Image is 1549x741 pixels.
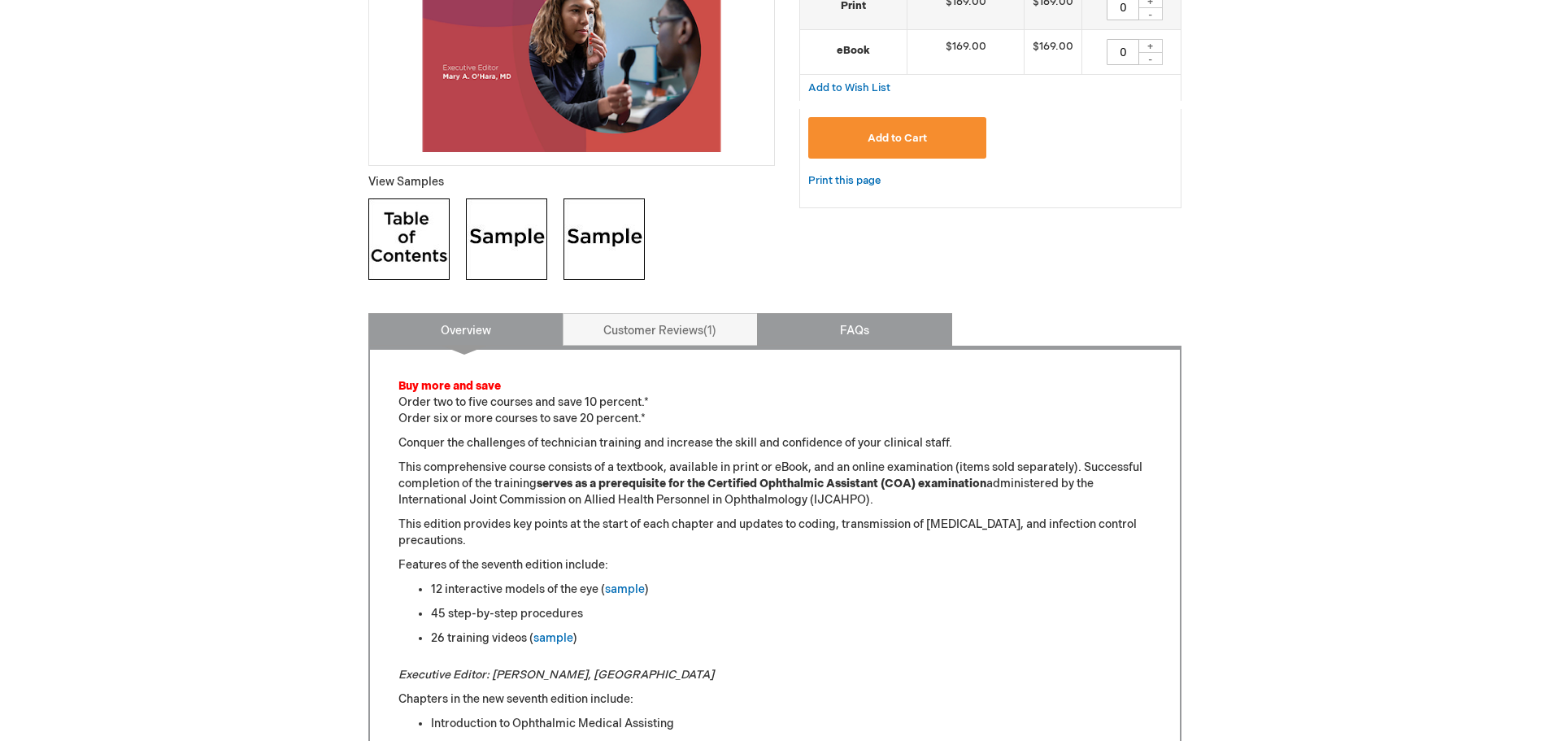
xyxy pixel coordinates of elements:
strong: serves as a prerequisite for the Certified Ophthalmic Assistant (COA) examination [537,477,986,490]
p: This edition provides key points at the start of each chapter and updates to coding, transmission... [398,517,1151,549]
span: Add to Cart [868,132,927,145]
div: 45 step-by-step procedures [431,606,1151,622]
input: Qty [1107,39,1139,65]
li: Introduction to Ophthalmic Medical Assisting [431,716,1151,732]
p: This comprehensive course consists of a textbook, available in print or eBook, and an online exam... [398,460,1151,508]
img: Click to view [368,198,450,280]
strong: eBook [808,43,899,59]
font: Buy more and save [398,379,501,393]
p: Order two to five courses and save 10 percent.* Order six or more courses to save 20 percent.* [398,378,1151,427]
div: + [1138,39,1163,53]
p: Features of the seventh edition include: [398,557,1151,573]
a: Customer Reviews1 [563,313,758,346]
button: Add to Cart [808,117,987,159]
a: sample [533,631,573,645]
img: Click to view [563,198,645,280]
p: Chapters in the new seventh edition include: [398,691,1151,708]
div: 26 training videos ( ) [431,630,1151,647]
img: Click to view [466,198,547,280]
p: Conquer the challenges of technician training and increase the skill and confidence of your clini... [398,435,1151,451]
a: sample [605,582,645,596]
a: FAQs [757,313,952,346]
div: - [1138,7,1163,20]
em: Executive Editor: [PERSON_NAME], [GEOGRAPHIC_DATA] [398,668,714,682]
td: $169.00 [907,30,1025,75]
p: View Samples [368,174,775,190]
a: Print this page [808,171,881,191]
td: $169.00 [1025,30,1082,75]
span: 1 [703,324,716,338]
a: Add to Wish List [808,81,890,94]
div: 12 interactive models of the eye ( ) [431,582,1151,598]
a: Overview [368,313,563,346]
div: - [1138,52,1163,65]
